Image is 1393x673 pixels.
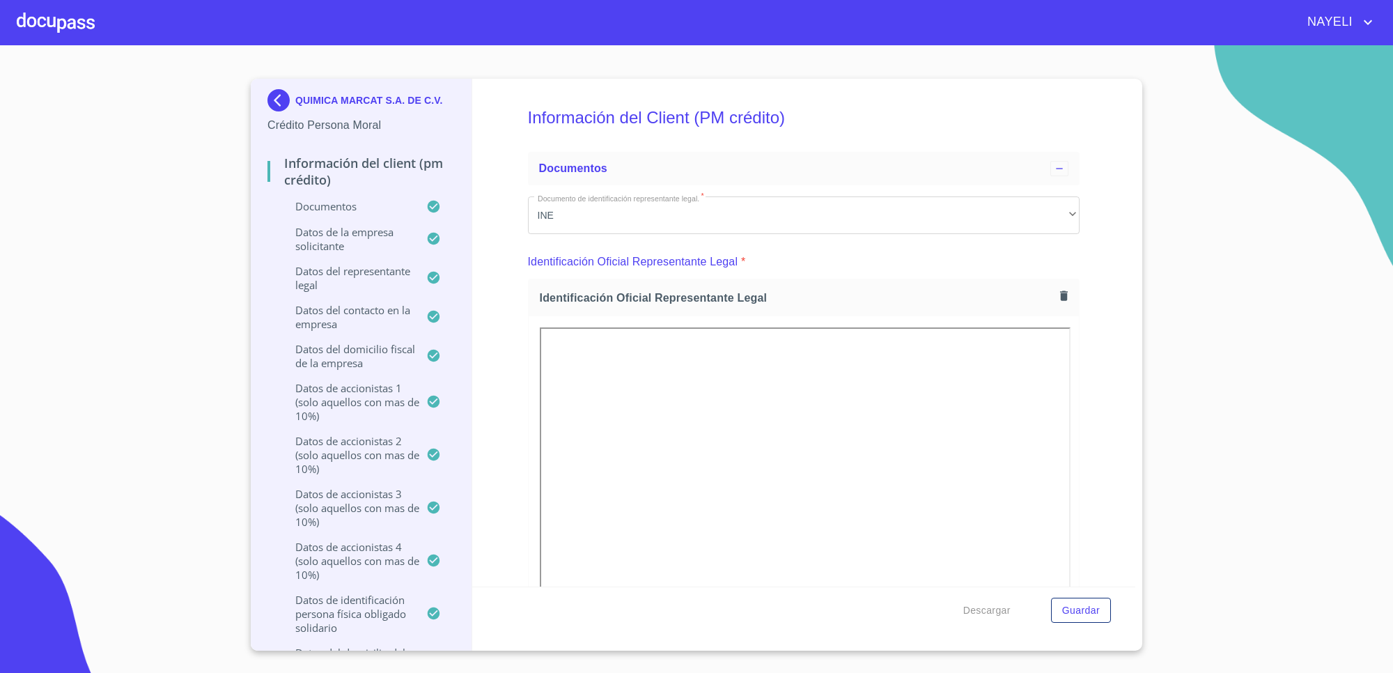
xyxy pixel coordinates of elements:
[540,291,1055,305] span: Identificación Oficial Representante Legal
[528,254,738,270] p: Identificación Oficial Representante Legal
[267,155,455,188] p: Información del Client (PM crédito)
[1297,11,1360,33] span: NAYELI
[1297,11,1376,33] button: account of current user
[539,162,607,174] span: Documentos
[267,117,455,134] p: Crédito Persona Moral
[528,89,1080,146] h5: Información del Client (PM crédito)
[267,225,426,253] p: Datos de la empresa solicitante
[295,95,442,106] p: QUIMICA MARCAT S.A. DE C.V.
[1062,602,1100,619] span: Guardar
[267,381,426,423] p: Datos de accionistas 1 (solo aquellos con mas de 10%)
[267,342,426,370] p: Datos del domicilio fiscal de la empresa
[958,598,1016,624] button: Descargar
[267,89,455,117] div: QUIMICA MARCAT S.A. DE C.V.
[528,196,1080,234] div: INE
[267,593,426,635] p: Datos de Identificación Persona Física Obligado Solidario
[528,152,1080,185] div: Documentos
[267,264,426,292] p: Datos del representante legal
[267,487,426,529] p: Datos de accionistas 3 (solo aquellos con mas de 10%)
[1051,598,1111,624] button: Guardar
[267,303,426,331] p: Datos del contacto en la empresa
[267,89,295,111] img: Docupass spot blue
[267,434,426,476] p: Datos de accionistas 2 (solo aquellos con mas de 10%)
[963,602,1011,619] span: Descargar
[267,540,426,582] p: Datos de accionistas 4 (solo aquellos con mas de 10%)
[267,199,426,213] p: Documentos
